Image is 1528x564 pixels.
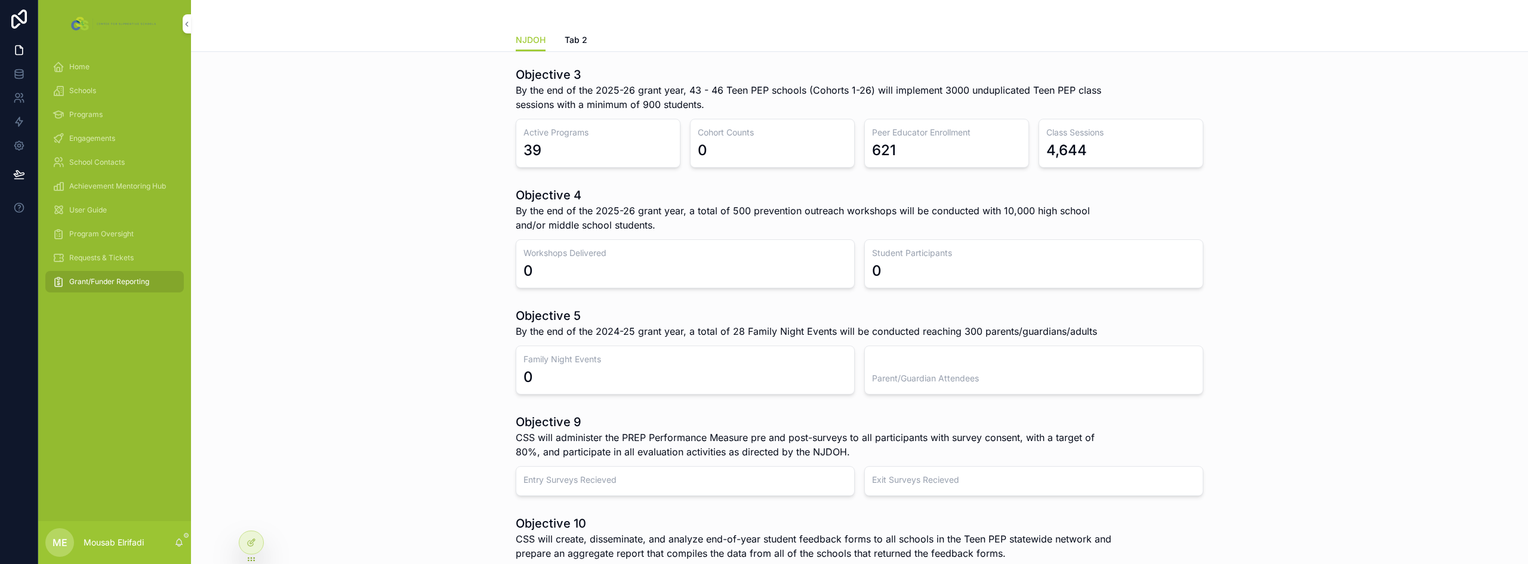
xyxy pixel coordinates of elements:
h1: Objective 3 [516,66,1114,83]
a: Requests & Tickets [45,247,184,269]
h3: Entry Surveys Recieved [523,474,847,486]
span: School Contacts [69,158,125,167]
h3: Exit Surveys Recieved [872,474,1196,486]
span: Home [69,62,90,72]
h1: Objective 10 [516,515,1114,532]
span: NJDOH [516,34,546,46]
a: User Guide [45,199,184,221]
div: 4,644 [1046,141,1087,160]
h3: Parent/Guardian Attendees [872,372,1196,384]
span: Programs [69,110,103,119]
a: Programs [45,104,184,125]
div: 0 [872,261,882,281]
span: CSS will create, disseminate, and analyze end-of-year student feedback forms to all schools in th... [516,532,1114,560]
a: Schools [45,80,184,101]
span: Schools [69,86,96,95]
span: Grant/Funder Reporting [69,277,149,286]
span: By the end of the 2025-26 grant year, 43 - 46 Teen PEP schools (Cohorts 1-26) will implement 3000... [516,83,1114,112]
div: 0 [698,141,707,160]
span: CSS will administer the PREP Performance Measure pre and post-surveys to all participants with su... [516,430,1114,459]
p: Mousab Elrifadi [84,537,144,548]
a: School Contacts [45,152,184,173]
a: Engagements [45,128,184,149]
div: 39 [523,141,541,160]
img: App logo [69,14,160,33]
h3: Class Sessions [1046,127,1196,138]
h3: Workshops Delivered [523,247,847,259]
a: Program Oversight [45,223,184,245]
span: ME [53,535,67,550]
span: Tab 2 [565,34,587,46]
div: scrollable content [38,48,191,308]
span: By the end of the 2024-25 grant year, a total of 28 Family Night Events will be conducted reachin... [516,324,1097,338]
span: Requests & Tickets [69,253,134,263]
span: Achievement Mentoring Hub [69,181,166,191]
span: Program Oversight [69,229,134,239]
h3: Active Programs [523,127,673,138]
a: Achievement Mentoring Hub [45,175,184,197]
a: NJDOH [516,29,546,52]
a: Grant/Funder Reporting [45,271,184,292]
span: By the end of the 2025-26 grant year, a total of 500 prevention outreach workshops will be conduc... [516,204,1114,232]
span: User Guide [69,205,107,215]
h3: Student Participants [872,247,1196,259]
h1: Objective 9 [516,414,1114,430]
a: Home [45,56,184,78]
div: 0 [523,368,533,387]
h3: Cohort Counts [698,127,847,138]
div: 621 [872,141,896,160]
h3: Peer Educator Enrollment [872,127,1021,138]
a: Tab 2 [565,29,587,53]
h1: Objective 5 [516,307,1097,324]
span: Engagements [69,134,115,143]
div: 0 [523,261,533,281]
h3: Family Night Events [523,353,847,365]
h1: Objective 4 [516,187,1114,204]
